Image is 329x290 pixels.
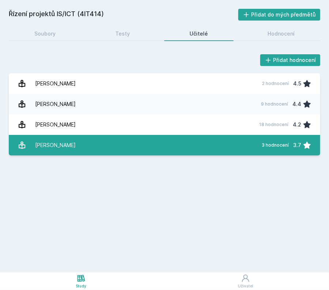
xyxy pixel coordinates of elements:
[164,26,233,41] a: Učitelé
[262,142,289,148] div: 3 hodnocení
[261,101,288,107] div: 9 hodnocení
[293,138,301,153] div: 3.7
[35,117,76,132] div: [PERSON_NAME]
[9,73,320,94] a: [PERSON_NAME] 2 hodnocení 4.5
[259,122,288,128] div: 18 hodnocení
[242,26,320,41] a: Hodnocení
[262,81,289,87] div: 2 hodnocení
[293,117,301,132] div: 4.2
[268,30,295,37] div: Hodnocení
[9,135,320,155] a: [PERSON_NAME] 3 hodnocení 3.7
[35,138,76,153] div: [PERSON_NAME]
[9,9,238,21] h2: Řízení projektů IS/ICT (4IT414)
[9,114,320,135] a: [PERSON_NAME] 18 hodnocení 4.2
[190,30,208,37] div: Učitelé
[260,54,321,66] button: Přidat hodnocení
[162,272,329,290] a: Uživatel
[238,283,253,289] div: Uživatel
[34,30,56,37] div: Soubory
[35,97,76,111] div: [PERSON_NAME]
[35,76,76,91] div: [PERSON_NAME]
[293,76,301,91] div: 4.5
[115,30,130,37] div: Testy
[9,94,320,114] a: [PERSON_NAME] 9 hodnocení 4.4
[9,26,81,41] a: Soubory
[238,9,321,21] button: Přidat do mých předmětů
[292,97,301,111] div: 4.4
[76,283,86,289] div: Study
[90,26,155,41] a: Testy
